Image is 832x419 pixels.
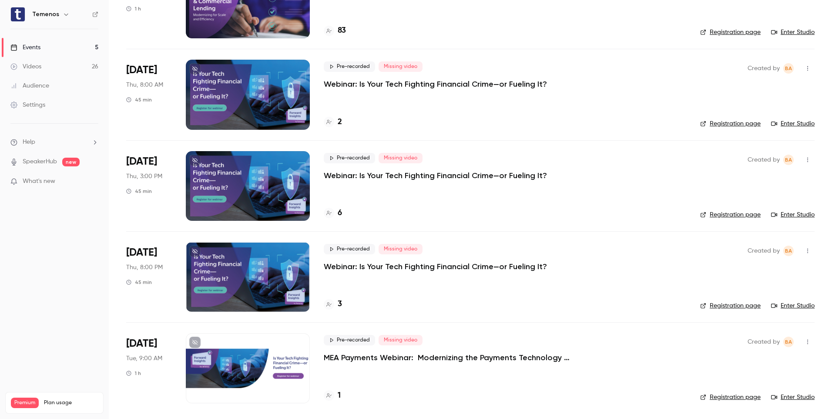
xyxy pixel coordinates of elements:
span: Plan usage [44,399,98,406]
div: Sep 25 Thu, 2:00 PM (Asia/Singapore) [126,60,172,129]
div: 1 h [126,370,141,377]
div: Events [10,43,40,52]
h4: 1 [338,390,341,402]
span: Missing video [379,335,423,345]
span: Created by [748,337,780,347]
div: Sep 25 Thu, 2:00 PM (Europe/London) [126,151,172,221]
a: SpeakerHub [23,157,57,166]
span: Thu, 8:00 PM [126,263,163,272]
span: Created by [748,155,780,165]
a: Enter Studio [771,28,815,37]
h4: 6 [338,207,342,219]
span: Created by [748,63,780,74]
span: new [62,158,80,166]
span: Thu, 3:00 PM [126,172,162,181]
a: Webinar: Is Your Tech Fighting Financial Crime—or Fueling It? [324,170,547,181]
iframe: Noticeable Trigger [88,178,98,186]
div: Sep 25 Thu, 2:00 PM (America/New York) [126,242,172,312]
span: Balamurugan Arunachalam [783,63,794,74]
span: Premium [11,398,39,408]
h4: 3 [338,298,342,310]
div: 45 min [126,96,152,103]
div: Videos [10,62,41,71]
span: Missing video [379,244,423,254]
span: [DATE] [126,337,157,351]
span: [DATE] [126,63,157,77]
div: Sep 30 Tue, 11:00 AM (Asia/Dubai) [126,333,172,403]
span: BA [785,337,792,347]
h6: Temenos [32,10,59,19]
span: BA [785,155,792,165]
a: Registration page [700,28,761,37]
a: Enter Studio [771,210,815,219]
a: Registration page [700,393,761,402]
div: 45 min [126,279,152,286]
span: Pre-recorded [324,335,375,345]
span: [DATE] [126,246,157,260]
a: Registration page [700,301,761,310]
div: Settings [10,101,45,109]
a: 2 [324,116,342,128]
span: [DATE] [126,155,157,169]
div: 45 min [126,188,152,195]
div: 1 h [126,5,141,12]
span: Tue, 9:00 AM [126,354,162,363]
span: Pre-recorded [324,61,375,72]
h4: 2 [338,116,342,128]
a: Webinar: Is Your Tech Fighting Financial Crime—or Fueling It? [324,261,547,272]
span: Pre-recorded [324,153,375,163]
span: Balamurugan Arunachalam [783,155,794,165]
a: 1 [324,390,341,402]
span: Pre-recorded [324,244,375,254]
a: Webinar: Is Your Tech Fighting Financial Crime—or Fueling It? [324,79,547,89]
div: Audience [10,81,49,90]
span: Help [23,138,35,147]
span: BA [785,63,792,74]
h4: 83 [338,25,346,37]
a: Registration page [700,119,761,128]
li: help-dropdown-opener [10,138,98,147]
a: Enter Studio [771,119,815,128]
a: 83 [324,25,346,37]
a: Enter Studio [771,393,815,402]
span: Missing video [379,61,423,72]
span: Balamurugan Arunachalam [783,246,794,256]
span: Thu, 8:00 AM [126,81,163,89]
a: Registration page [700,210,761,219]
a: 3 [324,298,342,310]
span: Missing video [379,153,423,163]
a: MEA Payments Webinar: Modernizing the Payments Technology Stack for Banks in [DATE] and Beyond [324,352,585,363]
span: What's new [23,177,55,186]
span: Balamurugan Arunachalam [783,337,794,347]
a: 6 [324,207,342,219]
a: Enter Studio [771,301,815,310]
span: Created by [748,246,780,256]
img: Temenos [11,7,25,21]
span: BA [785,246,792,256]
